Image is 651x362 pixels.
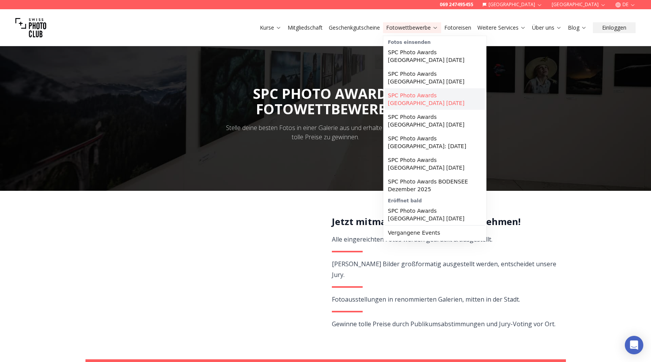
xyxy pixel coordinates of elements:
div: Stelle deine besten Fotos in einer Galerie aus und erhalte die Möglichkeit, tolle Preise zu gewin... [221,123,430,142]
div: Fotos einsenden [385,38,485,45]
a: SPC Photo Awards [GEOGRAPHIC_DATA] [DATE] [385,67,485,88]
a: SPC Photo Awards [GEOGRAPHIC_DATA] [DATE] [385,204,485,225]
a: Geschenkgutscheine [329,24,380,32]
button: Fotowettbewerbe [383,22,441,33]
a: Fotowettbewerbe [386,24,438,32]
a: Kurse [260,24,281,32]
a: Vergangene Events [385,226,485,240]
button: Einloggen [593,22,636,33]
a: SPC Photo Awards BODENSEE Dezember 2025 [385,175,485,196]
button: Weitere Services [474,22,529,33]
h2: Jetzt mitmachen - jeder darf teilnehmen! [332,215,557,228]
span: Alle eingereichten Fotos werden gedruckt & ausgestellt. [332,235,492,244]
a: Über uns [532,24,562,32]
a: Weitere Services [477,24,526,32]
button: Fotoreisen [441,22,474,33]
span: Gewinne tolle Preise durch Publikumsabstimmungen und Jury-Voting vor Ort. [332,320,556,328]
button: Kurse [257,22,284,33]
button: Blog [565,22,590,33]
div: Open Intercom Messenger [625,336,643,354]
span: Fotoausstellungen in renommierten Galerien, mitten in der Stadt. [332,295,520,304]
a: 069 247495455 [440,2,473,8]
a: SPC Photo Awards [GEOGRAPHIC_DATA] [DATE] [385,153,485,175]
div: Eröffnet bald [385,196,485,204]
a: SPC Photo Awards [GEOGRAPHIC_DATA]: [DATE] [385,132,485,153]
span: SPC PHOTO AWARDS: [253,84,398,117]
a: SPC Photo Awards [GEOGRAPHIC_DATA] [DATE] [385,88,485,110]
a: Blog [568,24,587,32]
a: Fotoreisen [444,24,471,32]
button: Über uns [529,22,565,33]
a: SPC Photo Awards [GEOGRAPHIC_DATA] [DATE] [385,110,485,132]
img: Swiss photo club [15,12,46,43]
a: Mitgliedschaft [288,24,323,32]
button: Geschenkgutscheine [326,22,383,33]
div: FOTOWETTBEWERBE [253,102,398,117]
button: Mitgliedschaft [284,22,326,33]
a: SPC Photo Awards [GEOGRAPHIC_DATA] [DATE] [385,45,485,67]
span: [PERSON_NAME] Bilder großformatig ausgestellt werden, entscheidet unsere Jury. [332,260,556,279]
